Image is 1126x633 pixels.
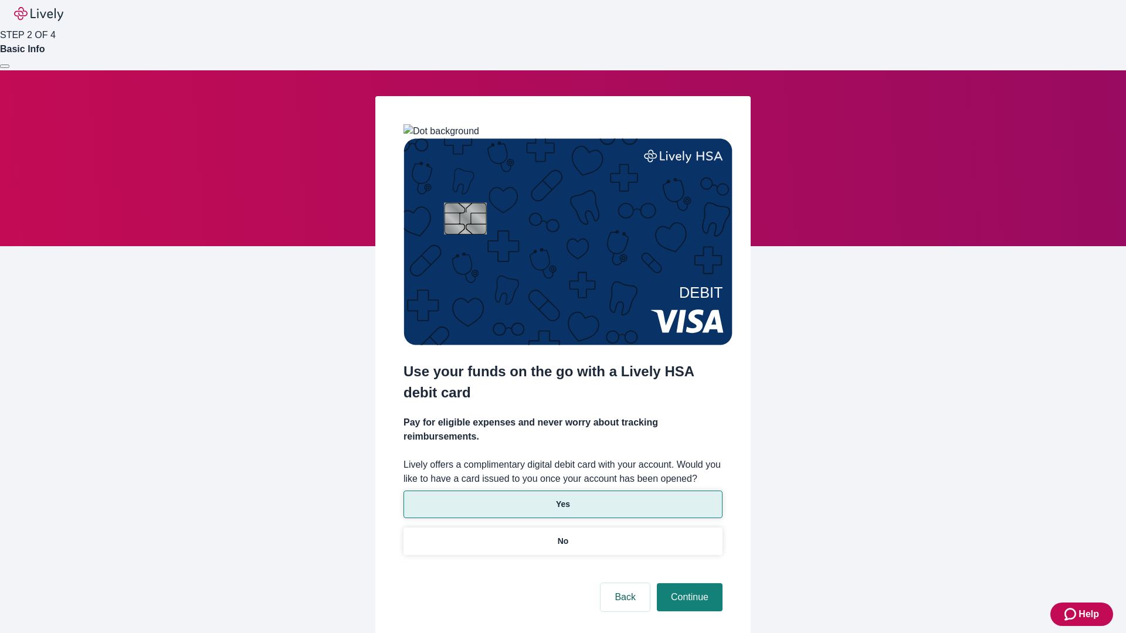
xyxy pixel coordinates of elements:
[403,124,479,138] img: Dot background
[556,498,570,511] p: Yes
[558,535,569,547] p: No
[403,491,723,518] button: Yes
[403,138,732,345] img: Debit card
[1050,603,1113,626] button: Zendesk support iconHelp
[403,458,723,486] label: Lively offers a complimentary digital debit card with your account. Would you like to have a card...
[403,361,723,403] h2: Use your funds on the go with a Lively HSA debit card
[601,583,650,611] button: Back
[1064,607,1078,621] svg: Zendesk support icon
[1078,607,1099,621] span: Help
[14,7,63,21] img: Lively
[403,527,723,555] button: No
[403,416,723,444] h4: Pay for eligible expenses and never worry about tracking reimbursements.
[657,583,723,611] button: Continue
